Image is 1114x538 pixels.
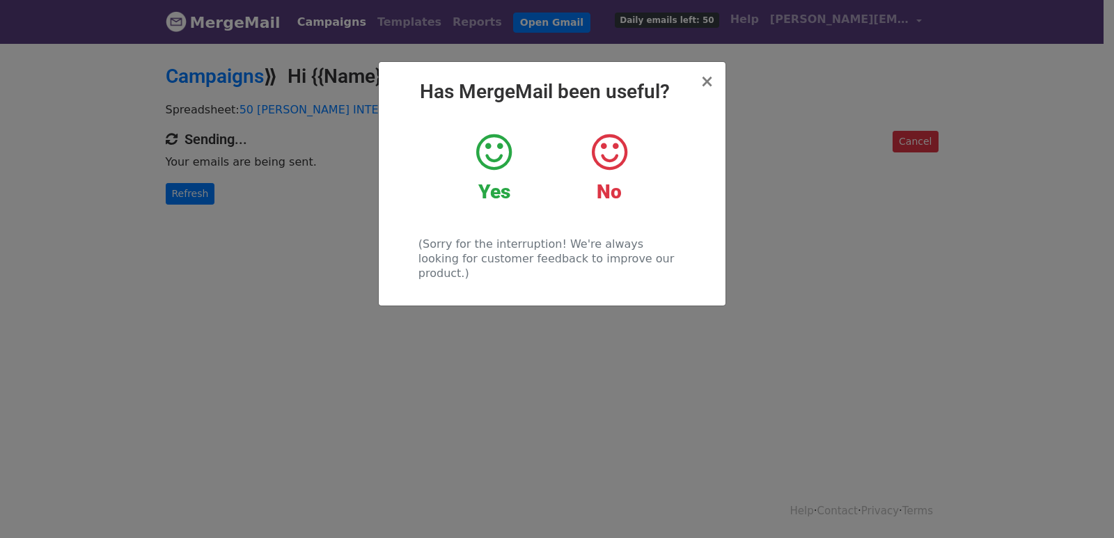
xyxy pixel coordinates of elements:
[390,80,714,104] h2: Has MergeMail been useful?
[418,237,685,280] p: (Sorry for the interruption! We're always looking for customer feedback to improve our product.)
[447,132,541,204] a: Yes
[562,132,656,204] a: No
[478,180,510,203] strong: Yes
[700,73,714,90] button: Close
[597,180,622,203] strong: No
[700,72,714,91] span: ×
